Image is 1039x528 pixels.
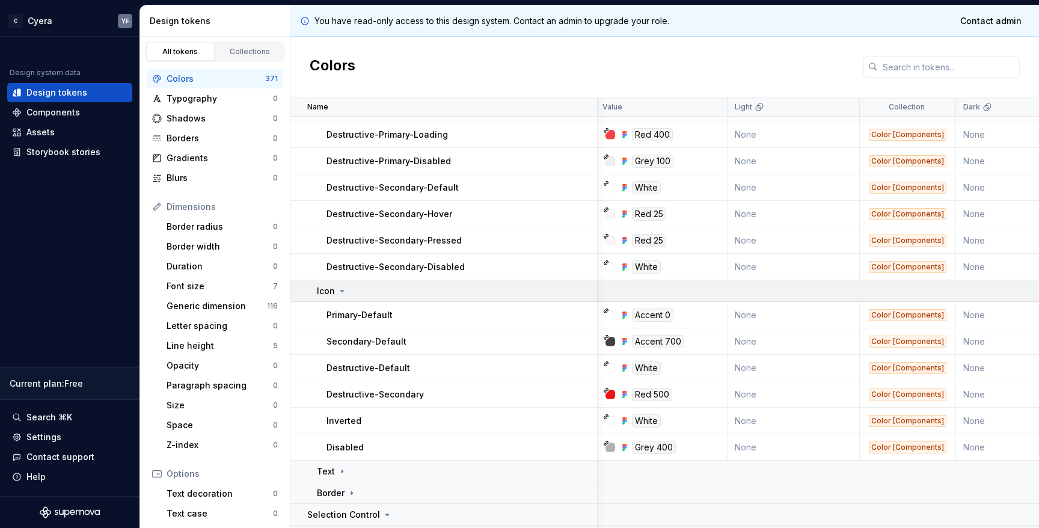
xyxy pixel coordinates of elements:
[317,465,335,477] p: Text
[26,146,100,158] div: Storybook stories
[167,439,273,451] div: Z-index
[147,89,283,108] a: Typography0
[632,441,676,454] div: Grey 400
[326,261,465,273] p: Destructive-Secondary-Disabled
[167,152,273,164] div: Gradients
[147,149,283,168] a: Gradients0
[869,182,946,194] div: Color [Components]
[632,155,673,168] div: Grey 100
[167,300,267,312] div: Generic dimension
[167,112,273,124] div: Shadows
[28,15,52,27] div: Cyera
[167,280,273,292] div: Font size
[162,336,283,355] a: Line height5
[326,362,410,374] p: Destructive-Default
[10,378,130,390] div: Current plan : Free
[147,69,283,88] a: Colors371
[326,309,393,321] p: Primary-Default
[162,277,283,296] a: Font size7
[307,102,328,112] p: Name
[728,174,860,201] td: None
[326,155,451,167] p: Destructive-Primary-Disabled
[167,488,273,500] div: Text decoration
[728,254,860,280] td: None
[273,401,278,410] div: 0
[602,102,622,112] p: Value
[26,87,87,99] div: Design tokens
[162,237,283,256] a: Border width0
[273,381,278,390] div: 0
[273,420,278,430] div: 0
[162,416,283,435] a: Space0
[10,68,81,78] div: Design system data
[26,411,72,423] div: Search ⌘K
[265,74,278,84] div: 371
[26,471,46,483] div: Help
[162,316,283,336] a: Letter spacing0
[167,132,273,144] div: Borders
[7,467,132,487] button: Help
[8,14,23,28] div: C
[960,15,1022,27] span: Contact admin
[889,102,925,112] p: Collection
[869,129,946,141] div: Color [Components]
[632,309,673,322] div: Accent 0
[7,408,132,427] button: Search ⌘K
[632,207,666,221] div: Red 25
[167,419,273,431] div: Space
[273,153,278,163] div: 0
[273,440,278,450] div: 0
[147,129,283,148] a: Borders0
[632,234,666,247] div: Red 25
[728,381,860,408] td: None
[7,83,132,102] a: Design tokens
[632,260,661,274] div: White
[326,336,406,348] p: Secondary-Default
[869,261,946,273] div: Color [Components]
[147,109,283,128] a: Shadows0
[162,296,283,316] a: Generic dimension116
[310,56,355,78] h2: Colors
[167,340,273,352] div: Line height
[167,241,273,253] div: Border width
[273,242,278,251] div: 0
[273,173,278,183] div: 0
[167,399,273,411] div: Size
[267,301,278,311] div: 116
[728,355,860,381] td: None
[728,227,860,254] td: None
[326,182,459,194] p: Destructive-Secondary-Default
[735,102,752,112] p: Light
[273,341,278,351] div: 5
[167,260,273,272] div: Duration
[728,201,860,227] td: None
[273,281,278,291] div: 7
[167,508,273,520] div: Text case
[317,487,345,499] p: Border
[869,388,946,401] div: Color [Components]
[162,396,283,415] a: Size0
[162,504,283,523] a: Text case0
[326,388,424,401] p: Destructive-Secondary
[869,235,946,247] div: Color [Components]
[307,509,380,521] p: Selection Control
[167,172,273,184] div: Blurs
[147,168,283,188] a: Blurs0
[162,484,283,503] a: Text decoration0
[728,434,860,461] td: None
[150,15,285,27] div: Design tokens
[7,103,132,122] a: Components
[878,56,1020,78] input: Search in tokens...
[167,73,265,85] div: Colors
[273,489,278,499] div: 0
[7,428,132,447] a: Settings
[150,47,210,57] div: All tokens
[728,148,860,174] td: None
[963,102,980,112] p: Dark
[326,129,448,141] p: Destructive-Primary-Loading
[869,336,946,348] div: Color [Components]
[632,181,661,194] div: White
[162,435,283,455] a: Z-index0
[317,285,335,297] p: Icon
[632,361,661,375] div: White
